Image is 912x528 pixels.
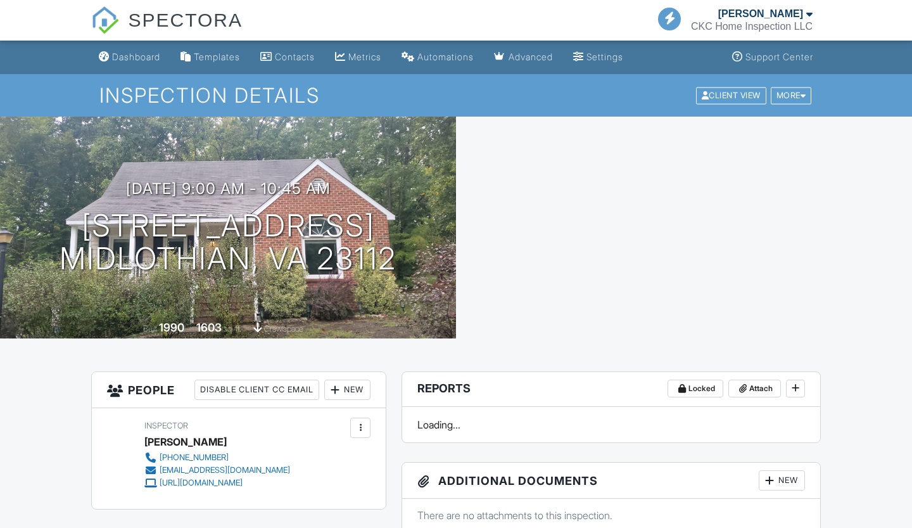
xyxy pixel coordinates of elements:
[144,464,290,477] a: [EMAIL_ADDRESS][DOMAIN_NAME]
[696,87,766,104] div: Client View
[348,51,381,62] div: Metrics
[695,90,769,100] a: Client View
[275,51,315,62] div: Contacts
[160,465,290,475] div: [EMAIL_ADDRESS][DOMAIN_NAME]
[759,470,805,491] div: New
[718,8,803,20] div: [PERSON_NAME]
[160,453,229,463] div: [PHONE_NUMBER]
[144,421,188,430] span: Inspector
[144,477,290,489] a: [URL][DOMAIN_NAME]
[92,372,386,408] h3: People
[91,19,243,42] a: SPECTORA
[91,6,119,34] img: The Best Home Inspection Software - Spectora
[324,380,370,400] div: New
[396,46,479,69] a: Automations (Basic)
[112,51,160,62] div: Dashboard
[194,51,240,62] div: Templates
[159,321,184,334] div: 1990
[568,46,628,69] a: Settings
[224,324,241,333] span: sq. ft.
[160,478,243,488] div: [URL][DOMAIN_NAME]
[196,321,222,334] div: 1603
[175,46,245,69] a: Templates
[94,46,165,69] a: Dashboard
[264,324,303,333] span: crawlspace
[586,51,623,62] div: Settings
[727,46,818,69] a: Support Center
[417,51,474,62] div: Automations
[60,209,396,276] h1: [STREET_ADDRESS] Midlothian, VA 23112
[402,463,820,499] h3: Additional Documents
[144,451,290,464] a: [PHONE_NUMBER]
[144,432,227,451] div: [PERSON_NAME]
[509,51,553,62] div: Advanced
[771,87,812,104] div: More
[255,46,320,69] a: Contacts
[99,84,813,106] h1: Inspection Details
[126,180,331,197] h3: [DATE] 9:00 am - 10:45 am
[745,51,813,62] div: Support Center
[330,46,386,69] a: Metrics
[194,380,319,400] div: Disable Client CC Email
[417,508,805,522] p: There are no attachments to this inspection.
[128,6,243,33] span: SPECTORA
[489,46,558,69] a: Advanced
[143,324,157,333] span: Built
[691,20,813,33] div: CKC Home Inspection LLC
